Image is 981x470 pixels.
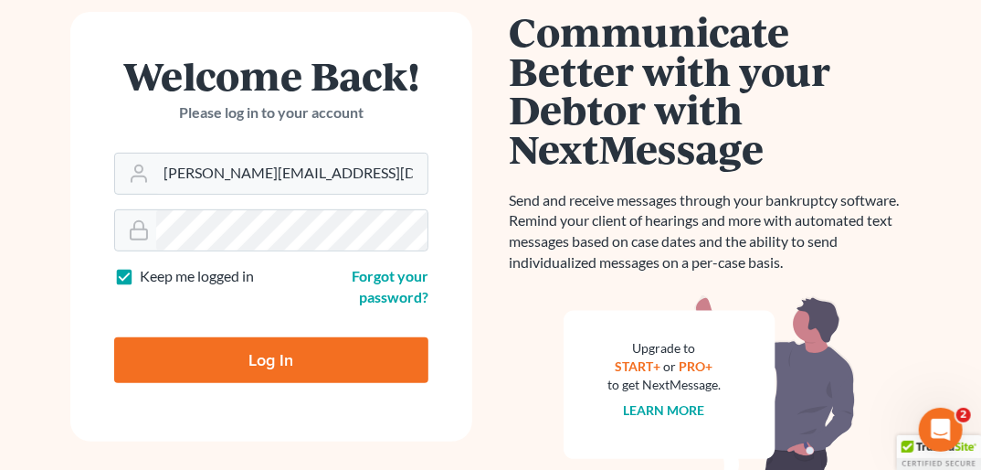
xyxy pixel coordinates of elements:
h1: Welcome Back! [114,56,428,95]
input: Log In [114,337,428,383]
a: Forgot your password? [352,267,428,305]
a: START+ [616,358,661,374]
iframe: Intercom live chat [919,408,963,452]
a: Learn more [624,402,705,418]
p: Send and receive messages through your bankruptcy software. Remind your client of hearings and mo... [509,190,911,273]
a: PRO+ [680,358,713,374]
div: to get NextMessage. [607,376,721,394]
label: Keep me logged in [140,266,254,287]
input: Email Address [156,154,427,194]
span: or [664,358,677,374]
h1: Communicate Better with your Debtor with NextMessage [509,12,911,168]
div: Upgrade to [607,339,721,358]
span: 2 [956,408,971,422]
p: Please log in to your account [114,102,428,123]
div: TrustedSite Certified [897,435,981,470]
